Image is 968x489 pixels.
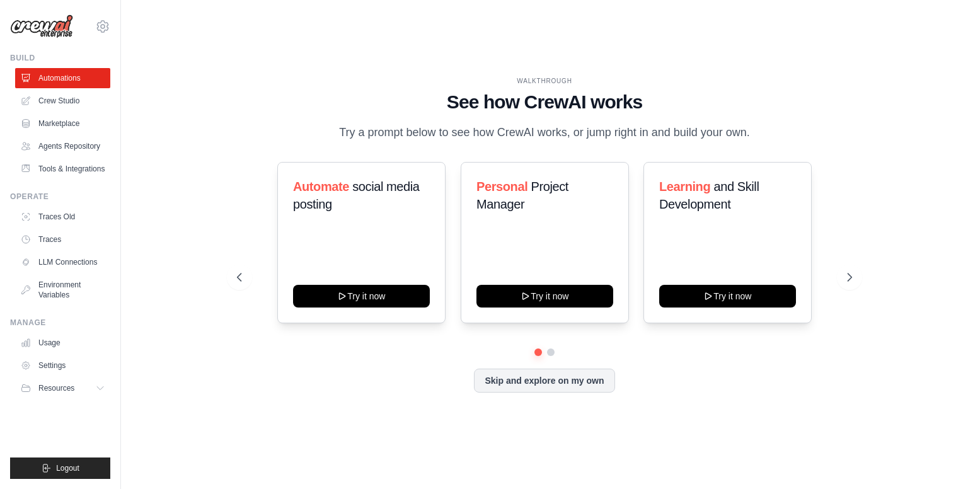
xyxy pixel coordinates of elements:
a: Crew Studio [15,91,110,111]
a: Tools & Integrations [15,159,110,179]
a: Agents Repository [15,136,110,156]
div: Manage [10,318,110,328]
a: Settings [15,355,110,376]
span: Learning [659,180,710,193]
a: Automations [15,68,110,88]
p: Try a prompt below to see how CrewAI works, or jump right in and build your own. [333,124,756,142]
div: Build [10,53,110,63]
a: Usage [15,333,110,353]
button: Try it now [476,285,613,308]
span: Project Manager [476,180,568,211]
span: Resources [38,383,74,393]
button: Logout [10,457,110,479]
div: Operate [10,192,110,202]
span: Personal [476,180,527,193]
a: LLM Connections [15,252,110,272]
a: Traces [15,229,110,250]
button: Skip and explore on my own [474,369,614,393]
button: Try it now [293,285,430,308]
h1: See how CrewAI works [237,91,852,113]
div: WALKTHROUGH [237,76,852,86]
img: Logo [10,14,73,38]
button: Resources [15,378,110,398]
button: Try it now [659,285,796,308]
a: Traces Old [15,207,110,227]
a: Environment Variables [15,275,110,305]
span: Automate [293,180,349,193]
span: social media posting [293,180,420,211]
span: Logout [56,463,79,473]
a: Marketplace [15,113,110,134]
